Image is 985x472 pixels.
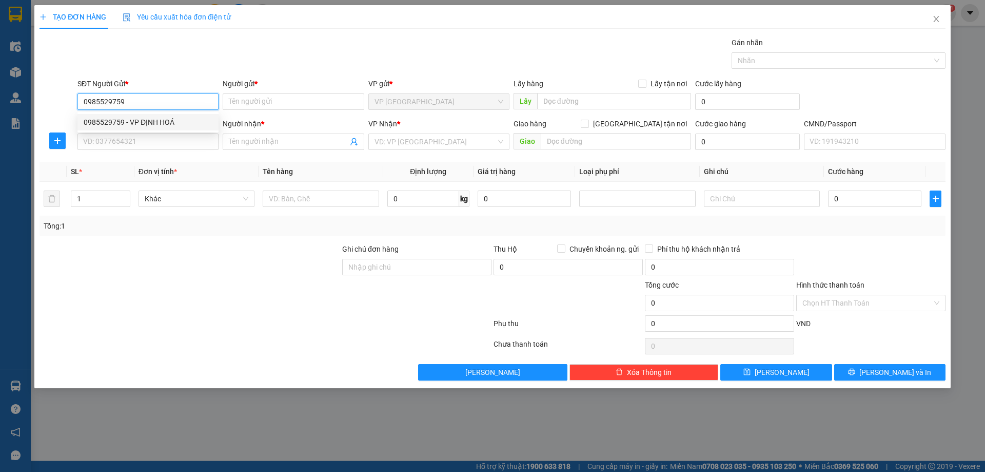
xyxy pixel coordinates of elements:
[145,191,248,206] span: Khác
[859,367,931,378] span: [PERSON_NAME] và In
[77,114,219,130] div: 0985529759 - VP ĐỊNH HOÁ
[732,39,763,47] label: Gán nhãn
[569,364,719,381] button: deleteXóa Thông tin
[514,133,541,149] span: Giao
[930,195,940,203] span: plus
[834,364,945,381] button: printer[PERSON_NAME] và In
[368,120,397,128] span: VP Nhận
[49,133,66,149] button: plus
[653,243,744,255] span: Phí thu hộ khách nhận trả
[695,80,741,88] label: Cước lấy hàng
[514,120,546,128] span: Giao hàng
[71,167,79,176] span: SL
[342,259,491,275] input: Ghi chú đơn hàng
[627,367,672,378] span: Xóa Thông tin
[375,94,503,109] span: VP Định Hóa
[223,78,364,89] div: Người gửi
[410,167,446,176] span: Định lượng
[537,93,691,109] input: Dọc đường
[514,80,543,88] span: Lấy hàng
[646,78,691,89] span: Lấy tận nơi
[494,245,517,253] span: Thu Hộ
[368,78,509,89] div: VP gửi
[575,162,699,182] th: Loại phụ phí
[695,134,800,150] input: Cước giao hàng
[720,364,832,381] button: save[PERSON_NAME]
[932,15,940,23] span: close
[350,138,358,146] span: user-add
[493,338,644,356] div: Chưa thanh toán
[123,13,231,21] span: Yêu cầu xuất hóa đơn điện tử
[828,167,863,176] span: Cước hàng
[565,243,643,255] span: Chuyển khoản ng. gửi
[478,167,516,176] span: Giá trị hàng
[695,120,746,128] label: Cước giao hàng
[743,368,751,376] span: save
[930,191,941,207] button: plus
[44,220,380,232] div: Tổng: 1
[848,368,855,376] span: printer
[478,191,571,207] input: 0
[796,281,864,289] label: Hình thức thanh toán
[645,281,679,289] span: Tổng cước
[40,13,47,21] span: plus
[459,191,469,207] span: kg
[700,162,824,182] th: Ghi chú
[263,167,293,176] span: Tên hàng
[223,118,364,129] div: Người nhận
[342,245,399,253] label: Ghi chú đơn hàng
[493,318,644,336] div: Phụ thu
[616,368,623,376] span: delete
[796,319,811,328] span: VND
[139,167,177,176] span: Đơn vị tính
[123,13,131,22] img: icon
[50,137,65,145] span: plus
[263,191,379,207] input: VD: Bàn, Ghế
[40,13,106,21] span: TẠO ĐƠN HÀNG
[922,5,951,34] button: Close
[44,191,60,207] button: delete
[589,118,691,129] span: [GEOGRAPHIC_DATA] tận nơi
[695,93,800,110] input: Cước lấy hàng
[84,117,212,128] div: 0985529759 - VP ĐỊNH HOÁ
[704,191,820,207] input: Ghi Chú
[804,118,945,129] div: CMND/Passport
[418,364,567,381] button: [PERSON_NAME]
[755,367,810,378] span: [PERSON_NAME]
[514,93,537,109] span: Lấy
[465,367,520,378] span: [PERSON_NAME]
[541,133,691,149] input: Dọc đường
[77,78,219,89] div: SĐT Người Gửi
